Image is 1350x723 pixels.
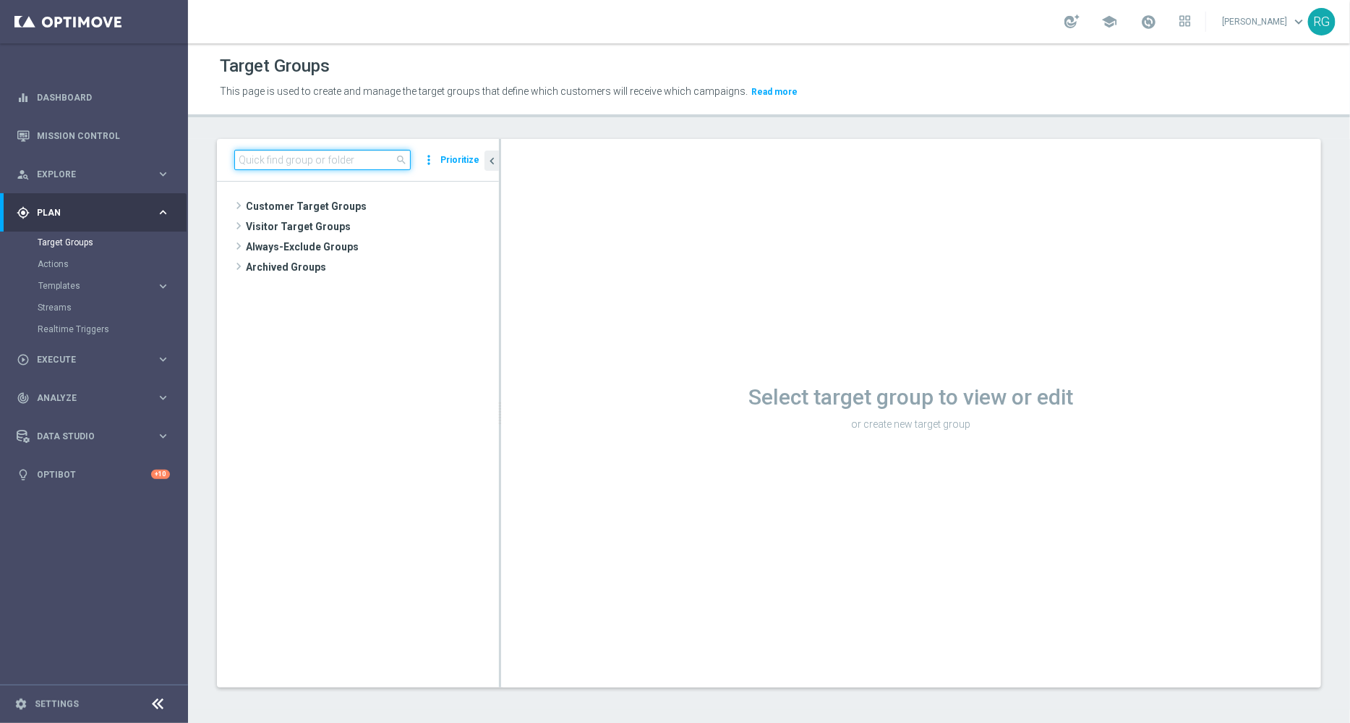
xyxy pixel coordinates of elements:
[16,92,171,103] button: equalizer Dashboard
[38,253,187,275] div: Actions
[156,352,170,366] i: keyboard_arrow_right
[38,302,150,313] a: Streams
[246,196,499,216] span: Customer Target Groups
[37,355,156,364] span: Execute
[38,282,156,290] div: Templates
[396,154,407,166] span: search
[484,151,499,171] button: chevron_left
[156,206,170,219] i: keyboard_arrow_right
[38,280,171,292] button: Templates keyboard_arrow_right
[246,257,499,277] span: Archived Groups
[37,394,156,402] span: Analyze
[38,275,187,297] div: Templates
[37,78,170,117] a: Dashboard
[16,354,171,365] button: play_circle_outline Execute keyboard_arrow_right
[156,167,170,181] i: keyboard_arrow_right
[38,324,150,335] a: Realtime Triggers
[16,469,171,481] button: lightbulb Optibot +10
[17,430,156,443] div: Data Studio
[17,392,30,405] i: track_changes
[17,168,30,181] i: person_search
[37,170,156,179] span: Explore
[17,206,30,219] i: gps_fixed
[246,216,499,237] span: Visitor Target Groups
[16,207,171,219] button: gps_fixed Plan keyboard_arrow_right
[1308,8,1336,35] div: RG
[17,168,156,181] div: Explore
[17,91,30,104] i: equalizer
[422,150,436,170] i: more_vert
[1221,11,1308,33] a: [PERSON_NAME]keyboard_arrow_down
[35,700,79,709] a: Settings
[17,353,156,366] div: Execute
[156,391,170,405] i: keyboard_arrow_right
[16,169,171,180] button: person_search Explore keyboard_arrow_right
[485,154,499,168] i: chevron_left
[234,150,411,170] input: Quick find group or folder
[151,470,170,479] div: +10
[17,206,156,219] div: Plan
[38,282,142,290] span: Templates
[17,392,156,405] div: Analyze
[37,117,170,155] a: Mission Control
[16,392,171,404] button: track_changes Analyze keyboard_arrow_right
[14,698,27,711] i: settings
[38,258,150,270] a: Actions
[501,418,1321,431] p: or create new target group
[38,318,187,340] div: Realtime Triggers
[37,432,156,441] span: Data Studio
[501,384,1321,410] h1: Select target group to view or edit
[38,297,187,318] div: Streams
[37,208,156,217] span: Plan
[1291,14,1307,30] span: keyboard_arrow_down
[17,353,30,366] i: play_circle_outline
[220,85,748,97] span: This page is used to create and manage the target groups that define which customers will receive...
[17,455,170,494] div: Optibot
[1101,14,1117,30] span: school
[17,468,30,481] i: lightbulb
[16,431,171,442] button: Data Studio keyboard_arrow_right
[17,78,170,117] div: Dashboard
[156,429,170,443] i: keyboard_arrow_right
[38,237,150,248] a: Target Groups
[37,455,151,494] a: Optibot
[246,237,499,257] span: Always-Exclude Groups
[438,151,482,170] button: Prioritize
[38,232,187,253] div: Target Groups
[750,84,799,100] button: Read more
[16,130,171,142] button: Mission Control
[156,279,170,293] i: keyboard_arrow_right
[220,56,330,77] h1: Target Groups
[17,117,170,155] div: Mission Control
